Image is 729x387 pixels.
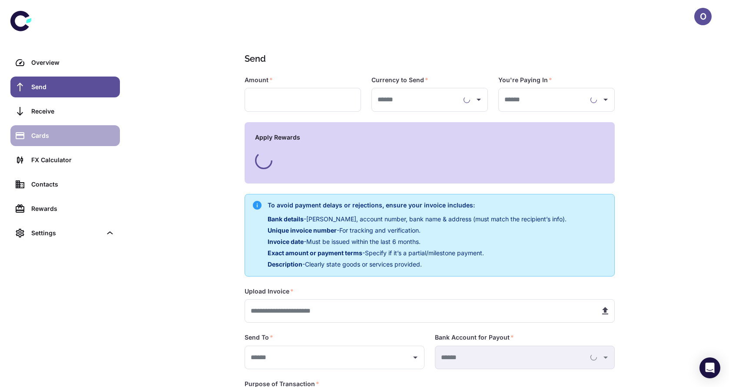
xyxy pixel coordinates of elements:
[268,215,304,223] span: Bank details
[31,107,115,116] div: Receive
[10,101,120,122] a: Receive
[245,52,611,65] h1: Send
[31,82,115,92] div: Send
[10,174,120,195] a: Contacts
[10,52,120,73] a: Overview
[245,333,273,342] label: Send To
[268,248,567,258] p: - Specify if it’s a partial/milestone payment.
[268,260,567,269] p: - Clearly state goods or services provided.
[694,8,712,25] button: O
[268,237,567,247] p: - Must be issued within the last 6 months.
[268,260,302,268] span: Description
[245,287,294,296] label: Upload Invoice
[10,198,120,219] a: Rewards
[409,351,421,364] button: Open
[473,93,485,106] button: Open
[268,227,337,234] span: Unique invoice number
[268,200,567,210] h6: To avoid payment delays or rejections, ensure your invoice includes:
[31,228,102,238] div: Settings
[699,357,720,378] div: Open Intercom Messenger
[268,249,362,257] span: Exact amount or payment terms
[268,226,567,235] p: - For tracking and verification.
[435,333,514,342] label: Bank Account for Payout
[31,131,115,140] div: Cards
[10,77,120,97] a: Send
[268,214,567,224] p: - [PERSON_NAME], account number, bank name & address (must match the recipient’s info).
[255,133,604,142] h6: Apply Rewards
[10,223,120,244] div: Settings
[31,58,115,67] div: Overview
[10,150,120,170] a: FX Calculator
[10,125,120,146] a: Cards
[31,180,115,189] div: Contacts
[600,93,612,106] button: Open
[31,155,115,165] div: FX Calculator
[268,238,304,245] span: Invoice date
[498,76,552,84] label: You're Paying In
[371,76,428,84] label: Currency to Send
[245,76,273,84] label: Amount
[31,204,115,214] div: Rewards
